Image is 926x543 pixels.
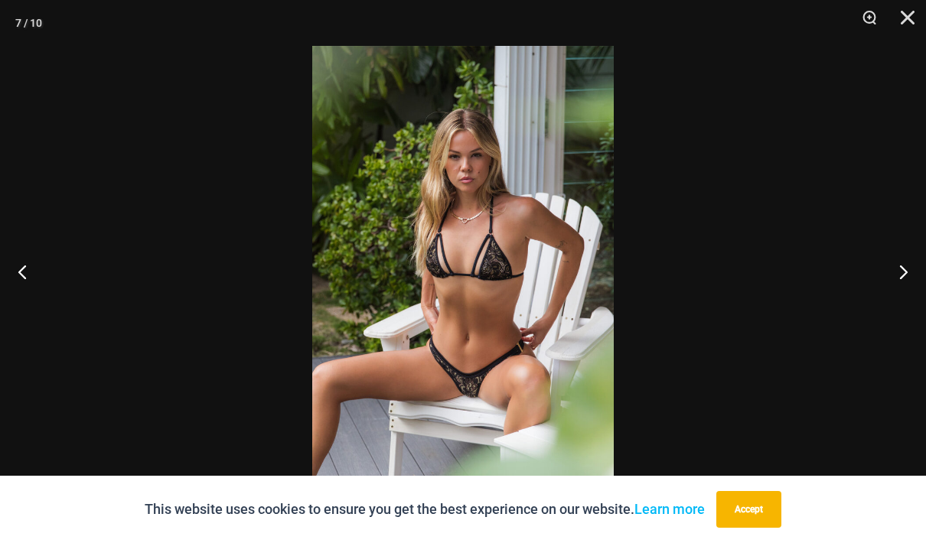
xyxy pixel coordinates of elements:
[869,233,926,310] button: Next
[634,501,705,517] a: Learn more
[145,498,705,521] p: This website uses cookies to ensure you get the best experience on our website.
[716,491,781,528] button: Accept
[312,46,614,497] img: Highway Robbery Black Gold 305 Tri Top 439 Clip Bottom 03
[15,11,42,34] div: 7 / 10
